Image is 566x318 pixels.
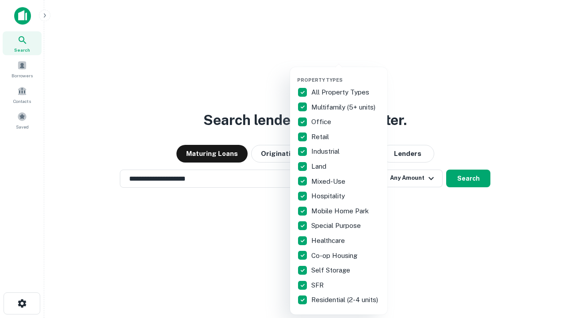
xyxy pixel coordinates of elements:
p: Office [311,117,333,127]
p: Land [311,161,328,172]
p: Industrial [311,146,341,157]
p: Residential (2-4 units) [311,295,380,305]
p: Mixed-Use [311,176,347,187]
iframe: Chat Widget [522,247,566,290]
p: Self Storage [311,265,352,276]
p: Retail [311,132,331,142]
p: Multifamily (5+ units) [311,102,377,113]
p: Co-op Housing [311,250,359,261]
p: All Property Types [311,87,371,98]
p: Mobile Home Park [311,206,371,216]
p: Healthcare [311,235,347,246]
p: Hospitality [311,191,347,201]
p: SFR [311,280,325,291]
p: Special Purpose [311,220,363,231]
span: Property Types [297,77,343,83]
